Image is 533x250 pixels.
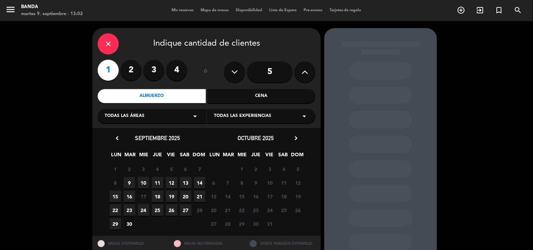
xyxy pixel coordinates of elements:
span: Pre-acceso [300,8,326,12]
span: 29 [110,218,121,230]
span: 10 [264,177,276,189]
span: 13 [180,177,191,189]
span: 20 [180,191,191,202]
i: chevron_left [113,134,121,142]
span: 19 [292,191,304,202]
span: 6 [208,177,220,189]
span: 19 [166,191,177,202]
span: MIE [138,151,150,162]
i: search [514,6,522,14]
div: Almuerzo [98,89,206,103]
span: 27 [180,204,191,216]
span: 3 [138,163,149,175]
span: LUN [209,151,221,162]
span: 28 [194,204,206,216]
span: VIE [264,151,275,162]
span: 28 [222,218,234,230]
span: MAR [223,151,234,162]
span: SAB [278,151,289,162]
span: 22 [110,204,121,216]
label: 1 [98,60,119,81]
span: 22 [236,204,248,216]
span: 18 [152,191,163,202]
span: 12 [166,177,177,189]
span: Mis reservas [168,8,197,12]
span: 5 [166,163,177,175]
span: 4 [152,163,163,175]
label: 4 [166,60,187,81]
span: 5 [292,163,304,175]
span: 21 [194,191,206,202]
span: septiembre 2025 [135,134,180,142]
span: 31 [264,218,276,230]
span: 24 [264,204,276,216]
span: 16 [124,191,135,202]
span: 2 [250,163,262,175]
span: 2 [124,163,135,175]
span: 14 [222,191,234,202]
span: 17 [264,191,276,202]
span: 4 [278,163,290,175]
span: 14 [194,177,206,189]
i: add_circle_outline [457,6,466,14]
button: menu [5,4,16,17]
span: 26 [292,204,304,216]
span: Todas las experiencias [214,113,271,120]
span: 27 [208,218,220,230]
span: 8 [236,177,248,189]
div: martes 9. septiembre - 13:02 [21,11,83,18]
span: 1 [236,163,248,175]
label: 3 [143,60,164,81]
span: MAR [124,151,136,162]
span: 25 [278,204,290,216]
span: octubre 2025 [238,134,274,142]
i: menu [5,4,16,15]
i: close [104,40,112,48]
span: MIE [236,151,248,162]
span: 9 [250,177,262,189]
span: DOM [291,151,303,162]
span: 13 [208,191,220,202]
span: 25 [152,204,163,216]
div: Cena [208,89,316,103]
span: 8 [110,177,121,189]
span: 17 [138,191,149,202]
span: VIE [165,151,177,162]
span: Lista de Espera [266,8,300,12]
div: Banda [21,4,83,11]
span: 23 [124,204,135,216]
span: 16 [250,191,262,202]
span: LUN [111,151,122,162]
span: 21 [222,204,234,216]
span: 30 [250,218,262,230]
span: 20 [208,204,220,216]
span: 23 [250,204,262,216]
span: 15 [236,191,248,202]
div: ó [194,60,217,84]
span: 15 [110,191,121,202]
span: Todas las áreas [105,113,144,120]
span: Mapa de mesas [197,8,232,12]
span: 9 [124,177,135,189]
span: 11 [152,177,163,189]
i: arrow_drop_down [300,112,308,120]
span: 30 [124,218,135,230]
span: 26 [166,204,177,216]
span: 12 [292,177,304,189]
span: Disponibilidad [232,8,266,12]
span: Tarjetas de regalo [326,8,365,12]
i: chevron_right [292,134,300,142]
div: Indique cantidad de clientes [98,33,316,54]
span: DOM [193,151,204,162]
i: exit_to_app [476,6,485,14]
span: 7 [194,163,206,175]
span: 6 [180,163,191,175]
span: 29 [236,218,248,230]
span: 24 [138,204,149,216]
i: arrow_drop_down [191,112,199,120]
span: 3 [264,163,276,175]
span: SAB [179,151,191,162]
span: JUE [250,151,262,162]
span: 11 [278,177,290,189]
i: turned_in_not [495,6,503,14]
